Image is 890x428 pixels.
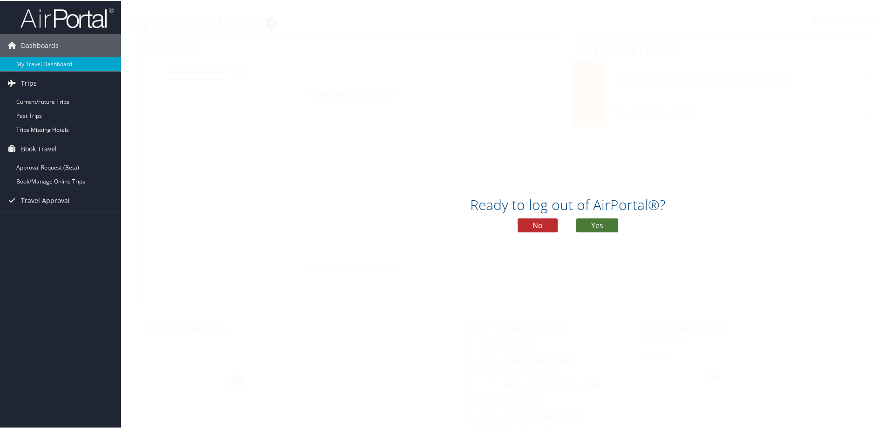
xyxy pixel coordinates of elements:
img: airportal-logo.png [20,6,114,28]
button: No [518,217,558,231]
span: Travel Approval [21,188,70,211]
button: Yes [576,217,618,231]
span: Book Travel [21,136,57,160]
span: Dashboards [21,33,59,56]
span: Trips [21,71,37,94]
